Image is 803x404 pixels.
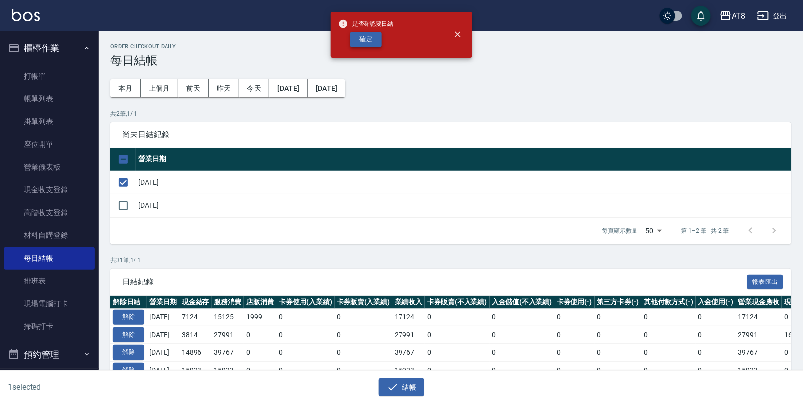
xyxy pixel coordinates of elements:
th: 營業日期 [147,296,179,309]
td: 0 [244,361,276,379]
th: 現金結存 [179,296,212,309]
button: 報表匯出 [747,275,784,290]
td: 0 [276,343,335,361]
td: 1999 [244,309,276,326]
th: 解除日結 [110,296,147,309]
th: 營業現金應收 [736,296,782,309]
button: 櫃檯作業 [4,35,95,61]
td: [DATE] [147,343,179,361]
td: 14896 [179,343,212,361]
h3: 每日結帳 [110,54,791,67]
h2: Order checkout daily [110,43,791,50]
p: 第 1–2 筆 共 2 筆 [681,226,729,235]
a: 掛單列表 [4,110,95,133]
button: close [447,24,468,45]
td: 0 [696,309,736,326]
a: 高階收支登錄 [4,201,95,224]
td: 0 [335,343,393,361]
button: 解除 [113,310,144,325]
td: 17124 [736,309,782,326]
h6: 1 selected [8,381,199,393]
td: [DATE] [147,361,179,379]
th: 營業日期 [136,148,791,171]
th: 入金儲值(不入業績) [490,296,555,309]
a: 材料自購登錄 [4,224,95,247]
div: 50 [642,218,666,244]
button: 登出 [753,7,791,25]
th: 店販消費 [244,296,276,309]
td: 0 [425,343,490,361]
button: 解除 [113,327,144,342]
td: 0 [696,326,736,344]
td: 0 [641,343,696,361]
td: 27991 [212,326,244,344]
a: 掃碼打卡 [4,315,95,338]
td: 0 [641,309,696,326]
button: 昨天 [209,79,239,97]
td: 7124 [179,309,212,326]
button: 解除 [113,345,144,360]
td: 39767 [212,343,244,361]
th: 其他付款方式(-) [641,296,696,309]
p: 每頁顯示數量 [602,226,638,235]
td: 39767 [392,343,425,361]
td: 0 [335,309,393,326]
span: 是否確認要日結 [338,19,394,29]
td: 0 [554,309,595,326]
td: 15923 [392,361,425,379]
td: 0 [696,361,736,379]
a: 報表匯出 [747,277,784,286]
a: 排班表 [4,270,95,292]
p: 共 31 筆, 1 / 1 [110,256,791,265]
td: 0 [490,309,555,326]
button: save [691,6,711,26]
div: AT8 [732,10,745,22]
td: 0 [595,309,642,326]
td: 0 [490,361,555,379]
th: 第三方卡券(-) [595,296,642,309]
button: 結帳 [379,378,425,397]
td: 0 [554,361,595,379]
td: 0 [244,326,276,344]
td: 27991 [392,326,425,344]
td: 3814 [179,326,212,344]
td: [DATE] [147,309,179,326]
td: 15923 [736,361,782,379]
button: 解除 [113,363,144,378]
button: 本月 [110,79,141,97]
td: 0 [490,343,555,361]
td: 15125 [212,309,244,326]
td: 0 [425,309,490,326]
p: 共 2 筆, 1 / 1 [110,109,791,118]
td: 0 [696,343,736,361]
a: 每日結帳 [4,247,95,270]
button: [DATE] [308,79,345,97]
td: 0 [554,326,595,344]
img: Logo [12,9,40,21]
td: [DATE] [147,326,179,344]
td: 0 [595,361,642,379]
th: 卡券販賣(不入業績) [425,296,490,309]
td: 0 [595,343,642,361]
button: AT8 [716,6,749,26]
td: 27991 [736,326,782,344]
button: 上個月 [141,79,178,97]
td: 0 [490,326,555,344]
td: 15923 [212,361,244,379]
a: 打帳單 [4,65,95,88]
td: 17124 [392,309,425,326]
button: [DATE] [269,79,307,97]
td: 0 [425,326,490,344]
a: 營業儀表板 [4,156,95,179]
a: 座位開單 [4,133,95,155]
a: 帳單列表 [4,88,95,110]
a: 現金收支登錄 [4,179,95,201]
th: 卡券使用(入業績) [276,296,335,309]
td: [DATE] [136,171,791,194]
td: 0 [335,326,393,344]
td: 0 [244,343,276,361]
td: 0 [425,361,490,379]
button: 今天 [239,79,270,97]
td: 0 [335,361,393,379]
td: 15923 [179,361,212,379]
